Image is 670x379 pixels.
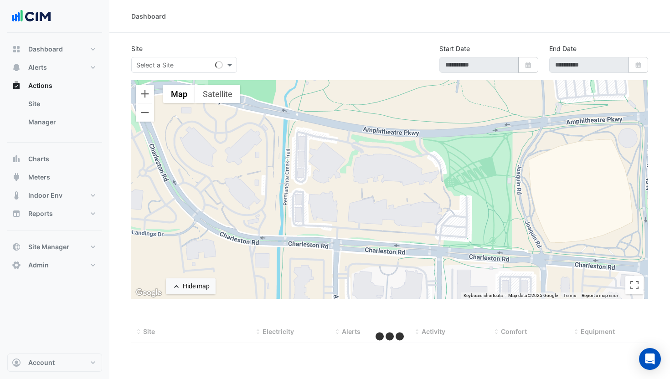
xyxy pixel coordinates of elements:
[166,278,216,294] button: Hide map
[7,40,102,58] button: Dashboard
[28,242,69,251] span: Site Manager
[183,282,210,291] div: Hide map
[7,58,102,77] button: Alerts
[342,328,361,335] span: Alerts
[195,85,240,103] button: Show satellite imagery
[143,328,155,335] span: Site
[12,173,21,182] app-icon: Meters
[21,113,102,131] a: Manager
[12,242,21,251] app-icon: Site Manager
[134,287,164,299] img: Google
[28,173,50,182] span: Meters
[28,154,49,164] span: Charts
[625,276,644,294] button: Toggle fullscreen view
[501,328,527,335] span: Comfort
[131,44,143,53] label: Site
[136,85,154,103] button: Zoom in
[28,63,47,72] span: Alerts
[28,261,49,270] span: Admin
[28,81,52,90] span: Actions
[12,81,21,90] app-icon: Actions
[12,191,21,200] app-icon: Indoor Env
[639,348,661,370] div: Open Intercom Messenger
[28,358,55,367] span: Account
[7,95,102,135] div: Actions
[134,287,164,299] a: Click to see this area on Google Maps
[7,353,102,372] button: Account
[549,44,577,53] label: End Date
[7,168,102,186] button: Meters
[163,85,195,103] button: Show street map
[563,293,576,298] a: Terms (opens in new tab)
[28,45,63,54] span: Dashboard
[7,186,102,205] button: Indoor Env
[136,103,154,122] button: Zoom out
[7,150,102,168] button: Charts
[131,11,166,21] div: Dashboard
[7,238,102,256] button: Site Manager
[12,154,21,164] app-icon: Charts
[439,44,470,53] label: Start Date
[11,7,52,26] img: Company Logo
[28,209,53,218] span: Reports
[508,293,558,298] span: Map data ©2025 Google
[581,328,615,335] span: Equipment
[21,95,102,113] a: Site
[422,328,445,335] span: Activity
[464,292,503,299] button: Keyboard shortcuts
[28,191,62,200] span: Indoor Env
[7,205,102,223] button: Reports
[582,293,618,298] a: Report a map error
[12,261,21,270] app-icon: Admin
[12,45,21,54] app-icon: Dashboard
[12,63,21,72] app-icon: Alerts
[12,209,21,218] app-icon: Reports
[263,328,294,335] span: Electricity
[7,256,102,274] button: Admin
[7,77,102,95] button: Actions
